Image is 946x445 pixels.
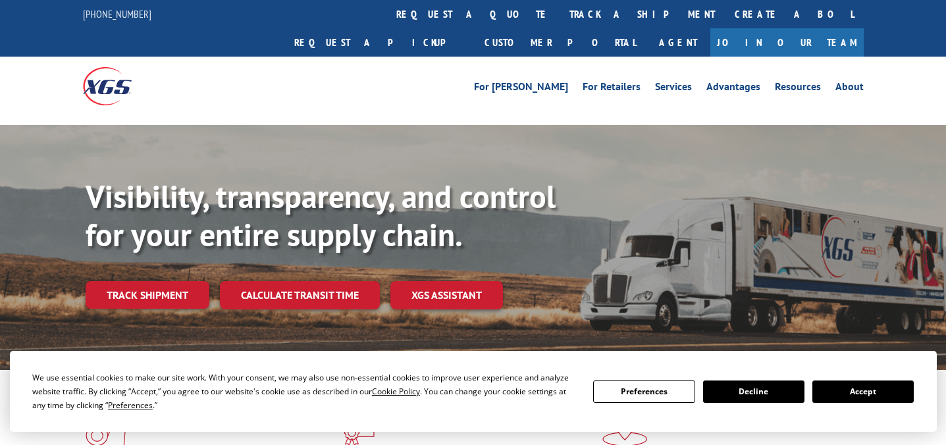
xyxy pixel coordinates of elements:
[475,28,646,57] a: Customer Portal
[655,82,692,96] a: Services
[32,371,577,412] div: We use essential cookies to make our site work. With your consent, we may also use non-essential ...
[835,82,864,96] a: About
[10,351,937,432] div: Cookie Consent Prompt
[108,400,153,411] span: Preferences
[86,176,556,255] b: Visibility, transparency, and control for your entire supply chain.
[372,386,420,397] span: Cookie Policy
[593,380,695,403] button: Preferences
[474,82,568,96] a: For [PERSON_NAME]
[390,281,503,309] a: XGS ASSISTANT
[812,380,914,403] button: Accept
[284,28,475,57] a: Request a pickup
[220,281,380,309] a: Calculate transit time
[710,28,864,57] a: Join Our Team
[646,28,710,57] a: Agent
[706,82,760,96] a: Advantages
[703,380,804,403] button: Decline
[83,7,151,20] a: [PHONE_NUMBER]
[583,82,641,96] a: For Retailers
[86,281,209,309] a: Track shipment
[775,82,821,96] a: Resources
